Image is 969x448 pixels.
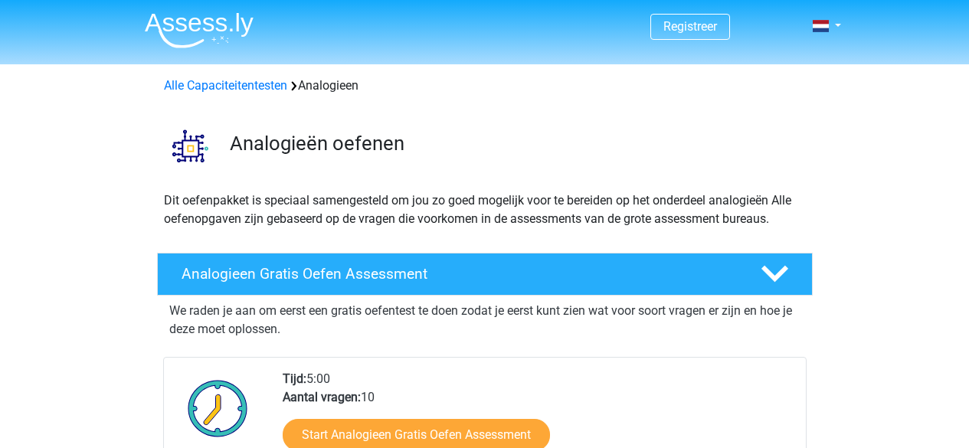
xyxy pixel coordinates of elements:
[283,390,361,404] b: Aantal vragen:
[230,132,800,155] h3: Analogieën oefenen
[145,12,254,48] img: Assessly
[164,78,287,93] a: Alle Capaciteitentesten
[169,302,800,338] p: We raden je aan om eerst een gratis oefentest te doen zodat je eerst kunt zien wat voor soort vra...
[179,370,257,446] img: Klok
[151,253,819,296] a: Analogieen Gratis Oefen Assessment
[283,371,306,386] b: Tijd:
[182,265,736,283] h4: Analogieen Gratis Oefen Assessment
[164,191,806,228] p: Dit oefenpakket is speciaal samengesteld om jou zo goed mogelijk voor te bereiden op het onderdee...
[158,113,223,178] img: analogieen
[663,19,717,34] a: Registreer
[158,77,812,95] div: Analogieen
